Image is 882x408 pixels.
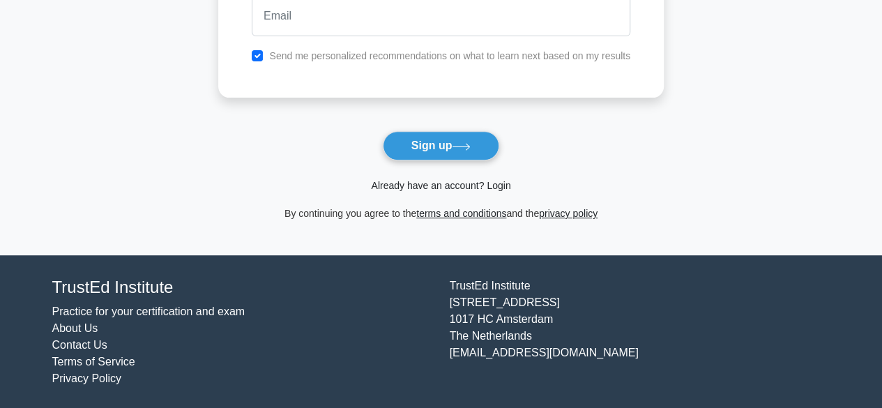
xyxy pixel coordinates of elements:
[52,278,433,298] h4: TrustEd Institute
[52,305,245,317] a: Practice for your certification and exam
[441,278,839,387] div: TrustEd Institute [STREET_ADDRESS] 1017 HC Amsterdam The Netherlands [EMAIL_ADDRESS][DOMAIN_NAME]
[210,205,672,222] div: By continuing you agree to the and the
[539,208,598,219] a: privacy policy
[269,50,630,61] label: Send me personalized recommendations on what to learn next based on my results
[416,208,506,219] a: terms and conditions
[52,322,98,334] a: About Us
[383,131,500,160] button: Sign up
[371,180,510,191] a: Already have an account? Login
[52,372,122,384] a: Privacy Policy
[52,339,107,351] a: Contact Us
[52,356,135,368] a: Terms of Service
